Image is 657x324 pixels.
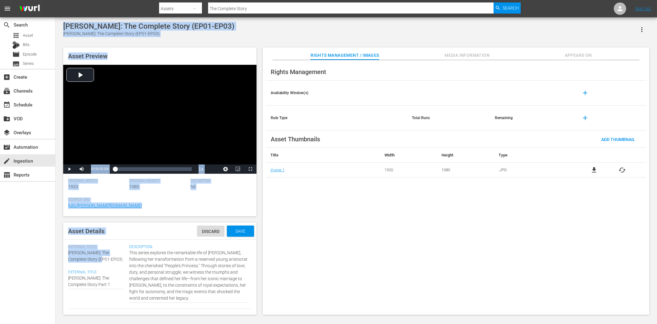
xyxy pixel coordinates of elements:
span: VOD [3,115,10,123]
button: Picture-in-Picture [232,164,244,174]
div: Video Player [63,65,257,174]
span: add [581,89,589,97]
span: create [3,157,10,165]
span: Episode [12,51,20,58]
span: 1080 [129,184,139,189]
a: Image 1 [270,168,285,172]
span: 1920 [68,184,78,189]
div: [PERSON_NAME]: The Complete Story (EP01-EP03) [63,31,234,37]
span: Asset [23,32,33,39]
button: add [578,85,593,100]
button: Add Thumbnail [596,134,640,145]
th: Rule Type [266,106,407,131]
button: Fullscreen [244,164,257,174]
div: [PERSON_NAME]: The Complete Story (EP01-EP03) [63,22,234,31]
span: Original Height [129,179,187,184]
th: Type [494,148,570,163]
span: Asset [12,32,20,39]
span: Overlays [3,129,10,136]
span: Episode [23,51,37,57]
span: Definition [191,179,248,184]
span: Media Information [444,52,490,59]
span: Series [23,60,34,67]
button: Mute [76,164,88,174]
th: Title [266,148,380,163]
span: Original Width [68,179,126,184]
button: Playback Rate [195,164,207,174]
td: 1080 [437,163,494,177]
button: cached [618,166,626,174]
th: Availability Window(s) [266,81,407,106]
span: Rights Management / Images [310,52,379,59]
div: Progress Bar [115,167,192,171]
textarea: [PERSON_NAME]: The Complete Story (EP01-EP03) [68,275,123,288]
span: Reports [3,171,10,179]
button: Discard [197,226,224,237]
span: Source Url [68,197,248,202]
span: Search [3,21,10,29]
span: Appears On [555,52,602,59]
a: Sign Out [635,6,651,11]
th: Width [380,148,437,163]
button: Search [494,2,521,14]
img: ans4CAIJ8jUAAAAAAAAAAAAAAAAAAAAAAAAgQb4GAAAAAAAAAAAAAAAAAAAAAAAAJMjXAAAAAAAAAAAAAAAAAAAAAAAAgAT5G... [15,2,44,16]
span: add [581,114,589,122]
span: Schedule [3,101,10,109]
span: Add Thumbnail [596,137,640,142]
button: Save [227,226,254,237]
span: Asset Thumbnails [271,135,320,143]
span: Channels [3,87,10,95]
th: Remaining [490,106,573,131]
span: 00:00:00.000 [91,167,109,171]
span: Asset Preview [68,52,108,60]
span: Search [503,2,519,14]
span: Create [3,73,10,81]
span: Internal Title: [68,245,126,250]
th: Height [437,148,494,163]
span: Description: [129,245,248,250]
span: hd [191,184,195,189]
span: Rights Management [271,68,326,76]
td: 1920 [380,163,437,177]
button: Jump To Time [220,164,232,174]
a: file_download [590,166,598,174]
textarea: This series explores the remarkable life of [PERSON_NAME], following her transformation from a re... [129,250,248,301]
span: menu [4,5,11,12]
th: Total Runs [407,106,490,131]
span: Save [231,229,251,234]
td: .JPG [494,163,570,177]
button: add [578,110,593,125]
span: Bits [23,42,30,48]
span: Discard [197,229,224,234]
div: Bits [12,41,20,49]
span: [PERSON_NAME]: The Complete Story (EP01-EP03) [68,250,123,262]
span: Automation [3,143,10,151]
a: [URL][PERSON_NAME][DOMAIN_NAME] [68,203,142,208]
button: Play [63,164,76,174]
span: External Title: [68,270,123,275]
span: Series [12,60,20,68]
span: Asset Details [68,227,105,235]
